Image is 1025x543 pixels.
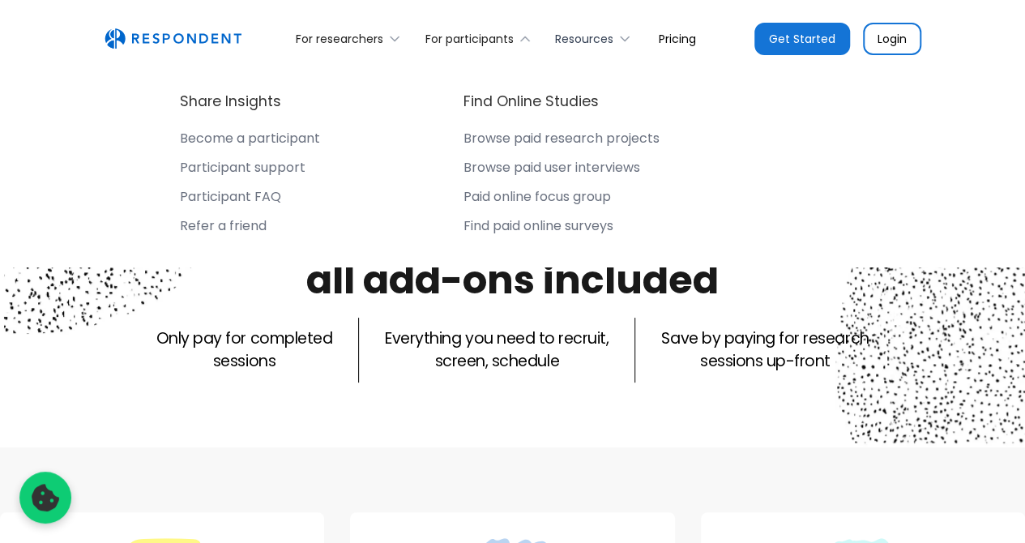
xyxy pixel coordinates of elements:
div: Participant support [180,160,305,176]
div: Resources [555,31,613,47]
p: Save by paying for research sessions up-front [661,327,869,373]
div: Resources [546,19,646,58]
h4: Find Online Studies [463,92,599,111]
a: Refer a friend [180,218,320,241]
p: Only pay for completed sessions [156,327,332,373]
a: Participant FAQ [180,189,320,212]
a: Login [863,23,921,55]
div: Browse paid user interviews [463,160,640,176]
div: For researchers [287,19,416,58]
div: For participants [416,19,545,58]
p: Everything you need to recruit, screen, schedule [385,327,609,373]
a: Browse paid research projects [463,130,660,153]
div: Participant FAQ [180,189,281,205]
a: Pricing [646,19,709,58]
a: Get Started [754,23,850,55]
img: Untitled UI logotext [105,28,241,49]
a: Become a participant [180,130,320,153]
div: Find paid online surveys [463,218,613,234]
div: Refer a friend [180,218,267,234]
a: Browse paid user interviews [463,160,660,182]
h4: Share Insights [180,92,281,111]
div: Become a participant [180,130,320,147]
div: Browse paid research projects [463,130,660,147]
a: home [105,28,241,49]
a: Find paid online surveys [463,218,660,241]
a: Participant support [180,160,320,182]
a: Paid online focus group [463,189,660,212]
div: Paid online focus group [463,189,611,205]
div: For participants [425,31,514,47]
div: For researchers [296,31,383,47]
